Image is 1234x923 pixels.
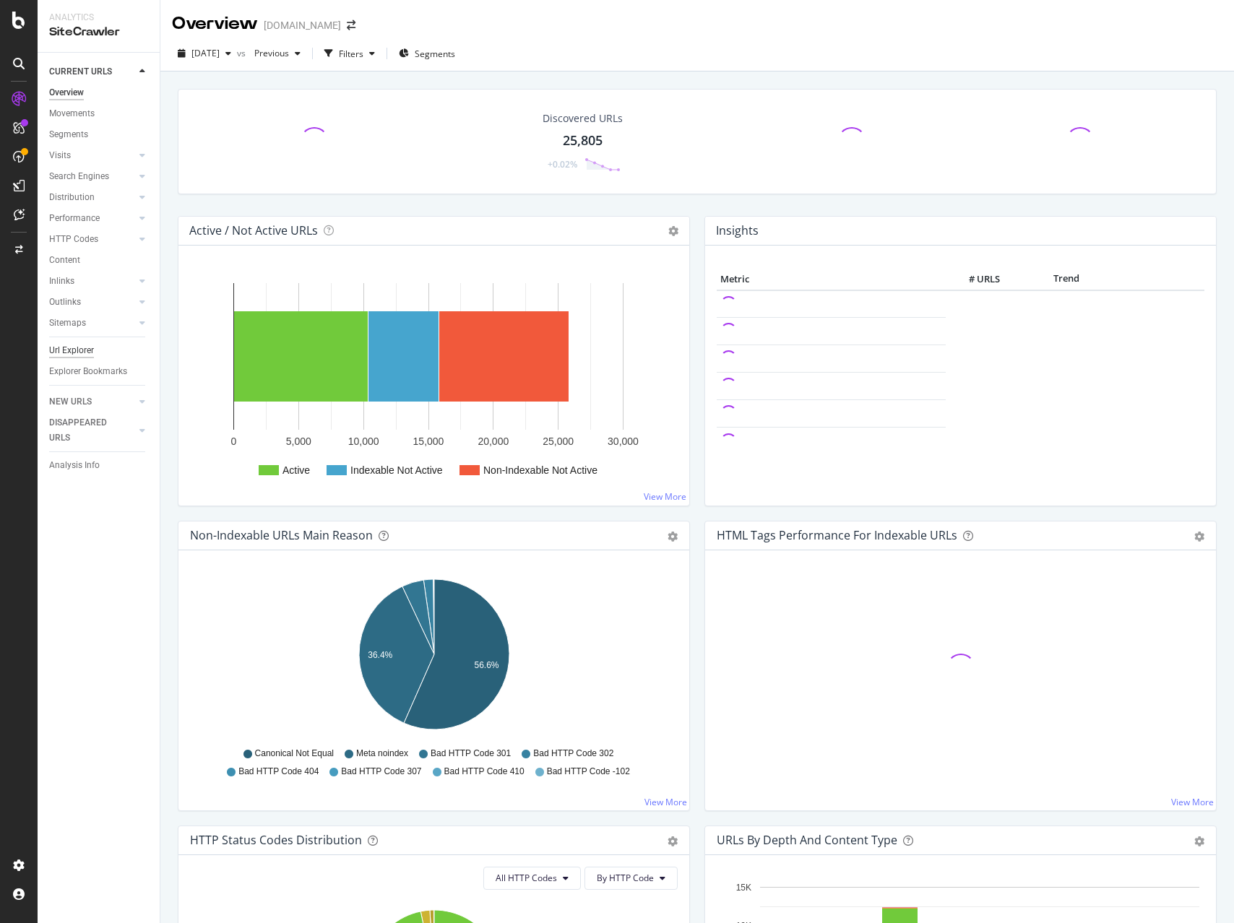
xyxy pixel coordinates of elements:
[49,316,135,331] a: Sitemaps
[255,747,334,760] span: Canonical Not Equal
[717,269,946,290] th: Metric
[49,253,150,268] a: Content
[49,415,135,446] a: DISAPPEARED URLS
[49,106,95,121] div: Movements
[49,415,122,446] div: DISAPPEARED URLS
[341,766,421,778] span: Bad HTTP Code 307
[319,42,381,65] button: Filters
[717,833,897,847] div: URLs by Depth and Content Type
[644,490,686,503] a: View More
[282,464,310,476] text: Active
[496,872,557,884] span: All HTTP Codes
[49,127,88,142] div: Segments
[475,660,499,670] text: 56.6%
[49,169,135,184] a: Search Engines
[543,111,623,126] div: Discovered URLs
[339,48,363,60] div: Filters
[237,47,249,59] span: vs
[172,42,237,65] button: [DATE]
[190,528,373,542] div: Non-Indexable URLs Main Reason
[584,867,678,890] button: By HTTP Code
[49,394,92,409] div: NEW URLS
[49,24,148,40] div: SiteCrawler
[189,221,318,240] h4: Active / Not Active URLs
[368,650,392,660] text: 36.4%
[348,435,379,447] text: 10,000
[347,20,355,30] div: arrow-right-arrow-left
[49,232,135,247] a: HTTP Codes
[597,872,654,884] span: By HTTP Code
[231,435,237,447] text: 0
[49,106,150,121] a: Movements
[1004,269,1129,290] th: Trend
[431,747,511,760] span: Bad HTTP Code 301
[547,766,630,778] span: Bad HTTP Code -102
[172,12,258,36] div: Overview
[49,295,81,310] div: Outlinks
[717,528,957,542] div: HTML Tags Performance for Indexable URLs
[190,269,678,494] svg: A chart.
[49,190,135,205] a: Distribution
[49,148,71,163] div: Visits
[716,221,759,240] h4: Insights
[49,274,74,289] div: Inlinks
[49,253,80,268] div: Content
[478,435,509,447] text: 20,000
[49,364,150,379] a: Explorer Bookmarks
[49,85,150,100] a: Overview
[190,833,362,847] div: HTTP Status Codes Distribution
[264,18,341,32] div: [DOMAIN_NAME]
[1171,796,1214,808] a: View More
[548,158,577,170] div: +0.02%
[608,435,639,447] text: 30,000
[49,64,112,79] div: CURRENT URLS
[483,464,597,476] text: Non-Indexable Not Active
[356,747,408,760] span: Meta noindex
[49,211,135,226] a: Performance
[49,458,100,473] div: Analysis Info
[49,295,135,310] a: Outlinks
[413,435,444,447] text: 15,000
[190,573,678,741] svg: A chart.
[393,42,461,65] button: Segments
[49,458,150,473] a: Analysis Info
[49,148,135,163] a: Visits
[644,796,687,808] a: View More
[563,131,603,150] div: 25,805
[736,883,751,893] text: 15K
[49,190,95,205] div: Distribution
[49,85,84,100] div: Overview
[1194,532,1204,542] div: gear
[533,747,613,760] span: Bad HTTP Code 302
[49,12,148,24] div: Analytics
[49,169,109,184] div: Search Engines
[49,211,100,226] div: Performance
[49,343,150,358] a: Url Explorer
[668,836,678,846] div: gear
[49,343,94,358] div: Url Explorer
[249,47,289,59] span: Previous
[49,64,135,79] a: CURRENT URLS
[49,316,86,331] div: Sitemaps
[415,48,455,60] span: Segments
[350,464,443,476] text: Indexable Not Active
[668,532,678,542] div: gear
[286,435,311,447] text: 5,000
[49,364,127,379] div: Explorer Bookmarks
[249,42,306,65] button: Previous
[444,766,525,778] span: Bad HTTP Code 410
[1194,836,1204,846] div: gear
[668,226,678,236] i: Options
[483,867,581,890] button: All HTTP Codes
[49,127,150,142] a: Segments
[946,269,1004,290] th: # URLS
[238,766,319,778] span: Bad HTTP Code 404
[191,47,220,59] span: 2025 Aug. 14th
[49,232,98,247] div: HTTP Codes
[49,274,135,289] a: Inlinks
[543,435,574,447] text: 25,000
[49,394,135,409] a: NEW URLS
